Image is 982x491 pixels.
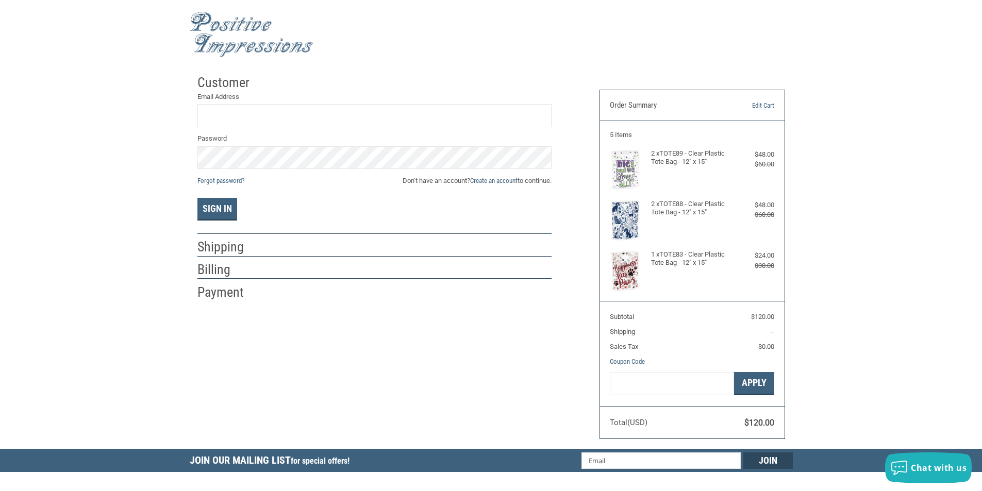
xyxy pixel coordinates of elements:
[197,284,258,301] h2: Payment
[911,462,967,473] span: Chat with us
[722,100,774,111] a: Edit Cart
[403,176,552,186] span: Don’t have an account? to continue.
[197,261,258,278] h2: Billing
[651,250,731,267] h4: 1 x TOTE83 - Clear Plastic Tote Bag - 12" x 15"
[610,343,638,350] span: Sales Tax
[197,74,258,91] h2: Customer
[733,149,774,160] div: $48.00
[751,313,774,320] span: $120.00
[733,200,774,210] div: $48.00
[470,177,518,184] a: Create an account
[734,372,774,395] button: Apply
[758,343,774,350] span: $0.00
[197,133,552,144] label: Password
[610,313,634,320] span: Subtotal
[610,328,635,335] span: Shipping
[610,418,647,427] span: Total (USD)
[651,200,731,217] h4: 2 x TOTE88 - Clear Plastic Tote Bag - 12" x 15"
[197,198,237,221] button: Sign In
[291,456,349,466] span: for special offers!
[190,449,355,475] h5: Join Our Mailing List
[610,358,645,365] a: Coupon Code
[610,372,734,395] input: Gift Certificate or Coupon Code
[197,92,552,102] label: Email Address
[733,159,774,170] div: $60.00
[581,452,741,469] input: Email
[770,328,774,335] span: --
[733,261,774,271] div: $30.00
[197,177,244,184] a: Forgot password?
[733,210,774,220] div: $60.00
[610,131,774,139] h3: 5 Items
[197,239,258,256] h2: Shipping
[610,100,722,111] h3: Order Summary
[744,418,774,428] span: $120.00
[743,452,793,469] input: Join
[885,452,972,483] button: Chat with us
[733,250,774,261] div: $24.00
[651,149,731,166] h4: 2 x TOTE89 - Clear Plastic Tote Bag - 12" x 15"
[190,12,313,58] img: Positive Impressions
